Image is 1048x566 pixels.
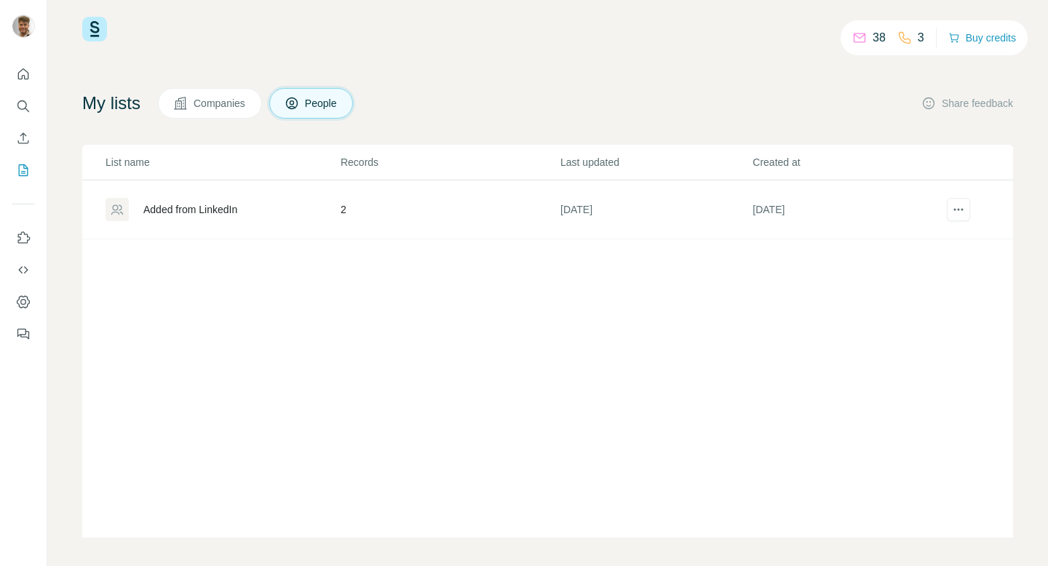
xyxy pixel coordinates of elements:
td: 2 [340,180,560,239]
td: [DATE] [752,180,944,239]
button: Feedback [12,321,35,347]
button: Search [12,93,35,119]
img: Surfe Logo [82,17,107,41]
button: Use Surfe on LinkedIn [12,225,35,251]
button: My lists [12,157,35,183]
h4: My lists [82,92,140,115]
div: Added from LinkedIn [143,202,237,217]
button: Share feedback [921,96,1013,111]
span: Companies [194,96,247,111]
button: Buy credits [948,28,1016,48]
td: [DATE] [560,180,752,239]
span: People [305,96,338,111]
p: 3 [918,29,924,47]
p: Last updated [560,155,751,170]
img: Avatar [12,15,35,38]
button: actions [947,198,970,221]
p: List name [106,155,339,170]
button: Enrich CSV [12,125,35,151]
p: Records [341,155,559,170]
p: Created at [753,155,943,170]
button: Dashboard [12,289,35,315]
button: Use Surfe API [12,257,35,283]
p: 38 [873,29,886,47]
button: Quick start [12,61,35,87]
